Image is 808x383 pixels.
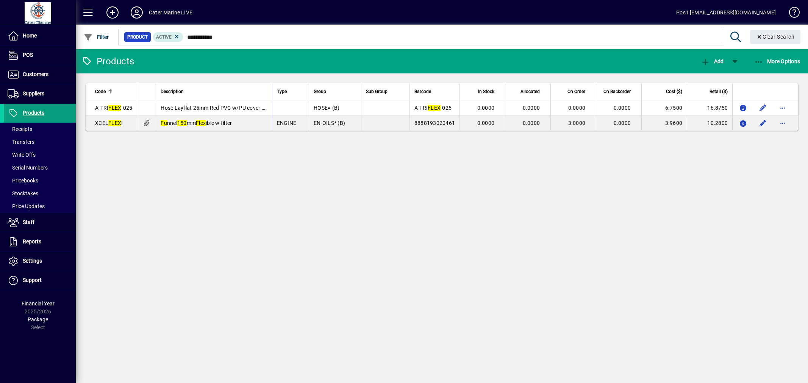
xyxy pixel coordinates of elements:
[757,117,769,129] button: Edit
[161,105,276,111] span: Hose Layflat 25mm Red PVC w/PU cover 10bar
[95,120,123,126] span: XCEL I
[8,165,48,171] span: Serial Numbers
[177,120,187,126] em: 150
[161,120,232,126] span: nnel mm ible w filter
[4,252,76,271] a: Settings
[23,238,41,244] span: Reports
[314,120,345,126] span: EN-OILS* (B)
[84,34,109,40] span: Filter
[567,87,585,96] span: On Order
[520,87,540,96] span: Allocated
[701,58,724,64] span: Add
[523,105,540,111] span: 0.0000
[641,115,687,131] td: 3.9600
[8,152,36,158] span: Write Offs
[614,105,631,111] span: 0.0000
[4,200,76,213] a: Price Updates
[687,115,732,131] td: 10.2800
[555,87,592,96] div: On Order
[4,65,76,84] a: Customers
[28,316,48,322] span: Package
[666,87,682,96] span: Cost ($)
[687,100,732,115] td: 16.8750
[23,52,33,58] span: POS
[4,123,76,135] a: Receipts
[8,177,38,184] span: Pricebooks
[750,30,801,44] button: Clear
[603,87,631,96] span: On Backorder
[777,117,789,129] button: More options
[757,102,769,114] button: Edit
[8,203,45,209] span: Price Updates
[23,71,48,77] span: Customers
[23,258,42,264] span: Settings
[82,30,111,44] button: Filter
[23,110,44,116] span: Products
[314,87,326,96] span: Group
[4,213,76,232] a: Staff
[4,187,76,200] a: Stocktakes
[568,105,586,111] span: 0.0000
[8,190,38,196] span: Stocktakes
[81,55,134,67] div: Products
[277,120,297,126] span: ENGINE
[4,232,76,251] a: Reports
[153,32,183,42] mat-chip: Activation Status: Active
[196,120,206,126] em: Flex
[366,87,388,96] span: Sub Group
[699,54,725,68] button: Add
[4,26,76,45] a: Home
[752,54,802,68] button: More Options
[4,148,76,161] a: Write Offs
[523,120,540,126] span: 0.0000
[478,87,494,96] span: In Stock
[777,102,789,114] button: More options
[477,120,495,126] span: 0.0000
[108,120,121,126] em: FLEX
[8,139,34,145] span: Transfers
[127,33,148,41] span: Product
[414,105,452,111] span: A-TRI -025
[277,87,287,96] span: Type
[414,87,431,96] span: Barcode
[676,6,776,19] div: Pos1 [EMAIL_ADDRESS][DOMAIN_NAME]
[100,6,125,19] button: Add
[23,33,37,39] span: Home
[161,120,167,126] em: Fu
[4,174,76,187] a: Pricebooks
[754,58,800,64] span: More Options
[95,105,132,111] span: A-TRI -025
[568,120,586,126] span: 3.0000
[601,87,638,96] div: On Backorder
[95,87,132,96] div: Code
[314,87,356,96] div: Group
[23,277,42,283] span: Support
[156,34,172,40] span: Active
[108,105,121,111] em: FLEX
[277,87,305,96] div: Type
[125,6,149,19] button: Profile
[4,135,76,148] a: Transfers
[510,87,547,96] div: Allocated
[4,161,76,174] a: Serial Numbers
[23,90,44,97] span: Suppliers
[23,219,34,225] span: Staff
[4,271,76,290] a: Support
[641,100,687,115] td: 6.7500
[428,105,441,111] em: FLEX
[414,120,455,126] span: 8888193020461
[95,87,106,96] span: Code
[414,87,455,96] div: Barcode
[161,87,267,96] div: Description
[783,2,799,26] a: Knowledge Base
[477,105,495,111] span: 0.0000
[314,105,339,111] span: HOSE= (B)
[710,87,728,96] span: Retail ($)
[4,84,76,103] a: Suppliers
[366,87,405,96] div: Sub Group
[149,6,192,19] div: Cater Marine LIVE
[161,87,184,96] span: Description
[22,300,55,307] span: Financial Year
[756,34,795,40] span: Clear Search
[8,126,32,132] span: Receipts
